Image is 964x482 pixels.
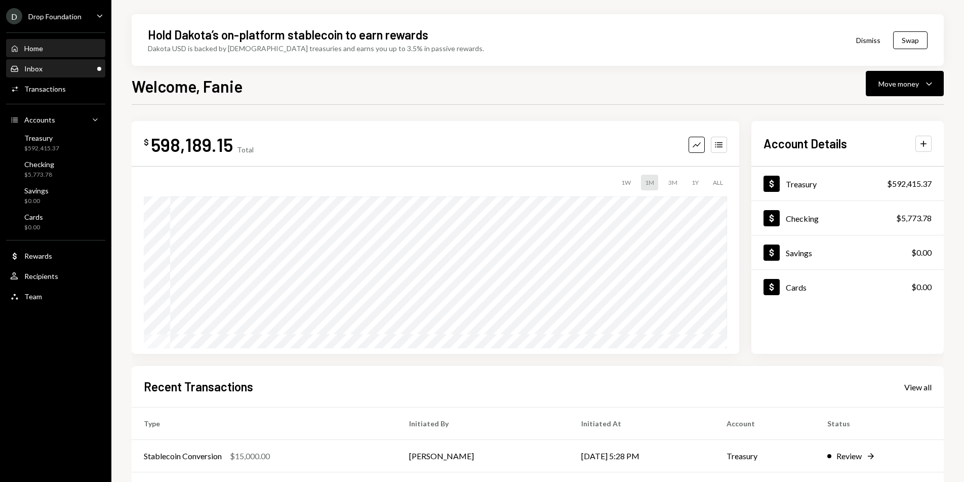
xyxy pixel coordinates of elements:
a: Checking$5,773.78 [751,201,944,235]
a: Home [6,39,105,57]
div: Savings [786,248,812,258]
div: Total [237,145,254,154]
div: Stablecoin Conversion [144,450,222,462]
div: 1W [617,175,635,190]
th: Initiated By [397,408,569,440]
th: Initiated At [569,408,714,440]
div: 1Y [688,175,703,190]
div: Move money [878,78,919,89]
th: Status [815,408,944,440]
div: Hold Dakota’s on-platform stablecoin to earn rewards [148,26,428,43]
div: D [6,8,22,24]
a: Team [6,287,105,305]
a: Treasury$592,415.37 [751,167,944,200]
div: 1M [641,175,658,190]
a: Inbox [6,59,105,77]
div: $5,773.78 [24,171,54,179]
div: $592,415.37 [24,144,59,153]
div: Transactions [24,85,66,93]
a: Transactions [6,79,105,98]
div: Checking [786,214,819,223]
td: [DATE] 5:28 PM [569,440,714,472]
div: Team [24,292,42,301]
th: Account [714,408,815,440]
a: View all [904,381,932,392]
td: [PERSON_NAME] [397,440,569,472]
div: $0.00 [911,281,932,293]
div: Dakota USD is backed by [DEMOGRAPHIC_DATA] treasuries and earns you up to 3.5% in passive rewards. [148,43,484,54]
a: Cards$0.00 [6,210,105,234]
div: Savings [24,186,49,195]
div: Cards [24,213,43,221]
div: Checking [24,160,54,169]
a: Rewards [6,247,105,265]
div: View all [904,382,932,392]
a: Cards$0.00 [751,270,944,304]
a: Recipients [6,267,105,285]
th: Type [132,408,397,440]
div: Drop Foundation [28,12,82,21]
div: Accounts [24,115,55,124]
td: Treasury [714,440,815,472]
h2: Account Details [764,135,847,152]
div: $15,000.00 [230,450,270,462]
div: Home [24,44,43,53]
div: $592,415.37 [887,178,932,190]
div: Treasury [24,134,59,142]
div: Review [836,450,862,462]
button: Move money [866,71,944,96]
div: Recipients [24,272,58,280]
button: Dismiss [843,28,893,52]
h1: Welcome, Fanie [132,76,243,96]
div: Rewards [24,252,52,260]
div: $0.00 [911,247,932,259]
div: Treasury [786,179,817,189]
div: $ [144,137,149,147]
div: $0.00 [24,197,49,206]
div: Cards [786,283,807,292]
a: Treasury$592,415.37 [6,131,105,155]
a: Accounts [6,110,105,129]
a: Checking$5,773.78 [6,157,105,181]
a: Savings$0.00 [751,235,944,269]
a: Savings$0.00 [6,183,105,208]
div: 598,189.15 [151,133,233,156]
div: $5,773.78 [896,212,932,224]
div: 3M [664,175,681,190]
div: Inbox [24,64,43,73]
button: Swap [893,31,928,49]
div: $0.00 [24,223,43,232]
div: ALL [709,175,727,190]
h2: Recent Transactions [144,378,253,395]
